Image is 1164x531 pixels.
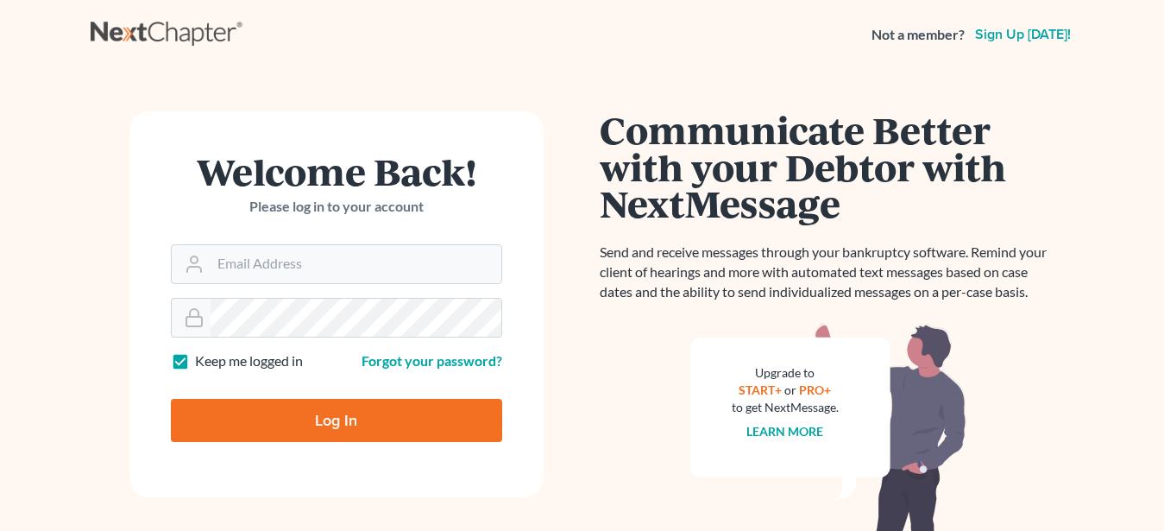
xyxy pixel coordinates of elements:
[732,399,839,416] div: to get NextMessage.
[362,352,502,369] a: Forgot your password?
[211,245,501,283] input: Email Address
[732,364,839,382] div: Upgrade to
[746,424,823,439] a: Learn more
[171,153,502,190] h1: Welcome Back!
[171,399,502,442] input: Log In
[784,382,796,397] span: or
[600,243,1057,302] p: Send and receive messages through your bankruptcy software. Remind your client of hearings and mo...
[972,28,1074,41] a: Sign up [DATE]!
[195,351,303,371] label: Keep me logged in
[600,111,1057,222] h1: Communicate Better with your Debtor with NextMessage
[871,25,965,45] strong: Not a member?
[171,197,502,217] p: Please log in to your account
[799,382,831,397] a: PRO+
[739,382,782,397] a: START+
